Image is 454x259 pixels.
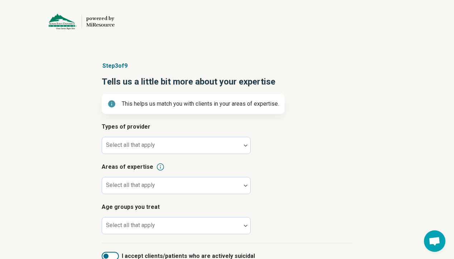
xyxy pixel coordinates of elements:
[122,100,279,108] p: This helps us match you with clients in your areas of expertise.
[86,15,115,22] div: powered by
[102,203,352,211] h3: Age groups you treat
[48,13,77,30] img: Adams State University
[106,142,155,148] label: Select all that apply
[106,222,155,229] label: Select all that apply
[102,123,352,131] h3: Types of provider
[102,62,352,70] p: Step 3 of 9
[102,163,352,171] h3: Areas of expertise
[11,13,115,30] a: Adams State Universitypowered by
[106,182,155,188] label: Select all that apply
[424,230,445,252] div: Open chat
[102,76,352,88] h1: Tells us a little bit more about your expertise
